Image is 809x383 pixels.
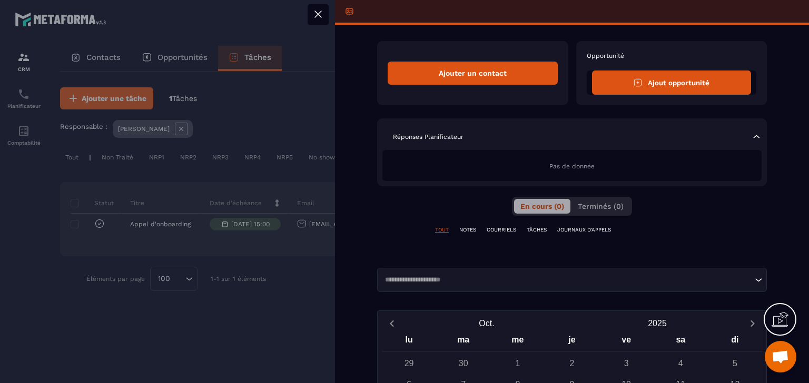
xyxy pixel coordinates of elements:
[592,70,752,95] button: Ajout opportunité
[459,226,476,234] p: NOTES
[401,314,572,332] button: Open months overlay
[708,332,762,351] div: di
[382,332,436,351] div: lu
[672,354,690,372] div: 4
[549,163,595,170] span: Pas de donnée
[400,354,418,372] div: 29
[572,314,743,332] button: Open years overlay
[520,202,564,210] span: En cours (0)
[393,133,463,141] p: Réponses Planificateur
[508,354,527,372] div: 1
[514,199,570,214] button: En cours (0)
[435,226,449,234] p: TOUT
[381,275,752,285] input: Search for option
[617,354,636,372] div: 3
[587,52,757,60] p: Opportunité
[654,332,708,351] div: sa
[743,316,762,330] button: Next month
[599,332,654,351] div: ve
[571,199,630,214] button: Terminés (0)
[487,226,516,234] p: COURRIELS
[557,226,611,234] p: JOURNAUX D'APPELS
[454,354,472,372] div: 30
[545,332,599,351] div: je
[388,62,558,85] div: Ajouter un contact
[563,354,581,372] div: 2
[726,354,744,372] div: 5
[765,341,796,372] div: Ouvrir le chat
[490,332,545,351] div: me
[436,332,490,351] div: ma
[382,316,401,330] button: Previous month
[527,226,547,234] p: TÂCHES
[377,268,767,292] div: Search for option
[578,202,624,210] span: Terminés (0)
